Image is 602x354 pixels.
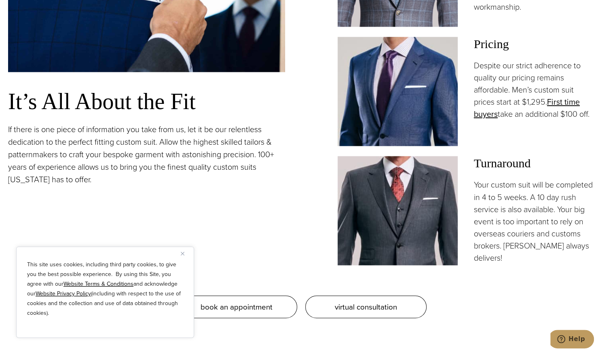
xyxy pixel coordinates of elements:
span: virtual consultation [335,301,397,312]
h3: Turnaround [474,156,594,171]
h3: It’s All About the Fit [8,88,285,115]
button: Close [181,249,190,258]
img: Client in vested charcoal bespoke suit with white shirt and red patterned tie. [338,156,458,265]
a: virtual consultation [305,295,427,318]
h3: Pricing [474,37,594,51]
p: Your custom suit will be completed in 4 to 5 weeks. A 10 day rush service is also available. Your... [474,179,594,263]
img: Close [181,252,184,255]
p: Despite our strict adherence to quality our pricing remains affordable. Men’s custom suit prices ... [474,59,594,120]
a: Website Privacy Policy [36,289,91,298]
a: book an appointment [176,295,297,318]
a: Website Terms & Conditions [63,280,133,288]
p: If there is one piece of information you take from us, let it be our relentless dedication to the... [8,123,285,186]
img: Client in blue solid custom made suit with white shirt and navy tie. Fabric by Scabal. [338,37,458,146]
p: This site uses cookies, including third party cookies, to give you the best possible experience. ... [27,260,183,318]
a: First time buyers [474,96,580,120]
iframe: Opens a widget where you can chat to one of our agents [550,330,594,350]
span: book an appointment [201,301,272,312]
